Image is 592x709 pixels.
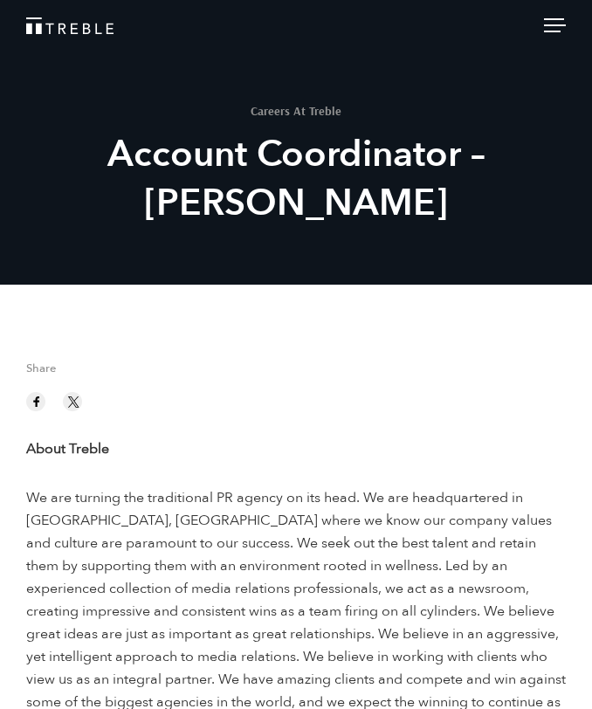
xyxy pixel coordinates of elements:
h1: Careers At Treble [13,105,579,117]
img: facebook sharing button [29,394,45,410]
img: Treble logo [26,17,114,34]
span: Share [26,363,566,383]
img: twitter sharing button [65,394,81,410]
strong: About Treble [26,439,109,458]
a: Treble Homepage [26,17,566,34]
h2: Account Coordinator – [PERSON_NAME] [13,130,579,228]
